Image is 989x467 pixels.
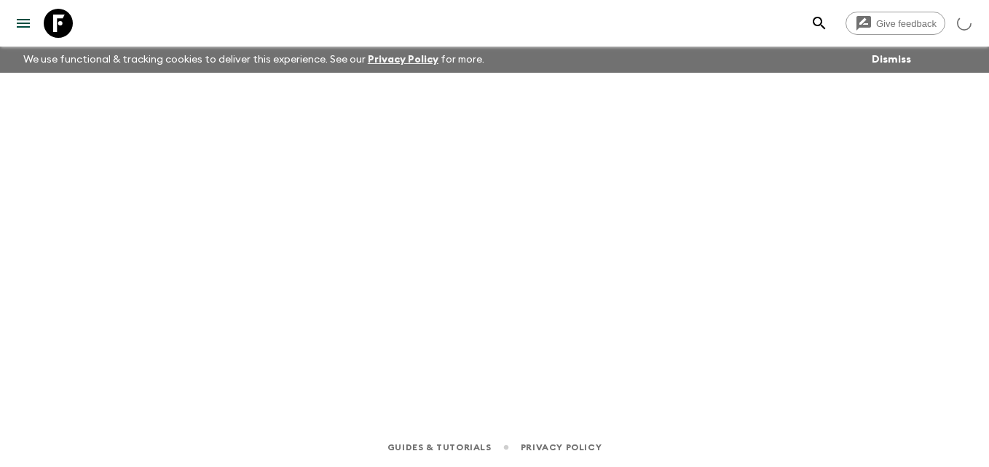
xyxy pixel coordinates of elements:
a: Guides & Tutorials [387,439,492,455]
button: search adventures [805,9,834,38]
button: Dismiss [868,49,915,70]
p: We use functional & tracking cookies to deliver this experience. See our for more. [17,47,490,73]
span: Give feedback [868,18,945,29]
a: Give feedback [846,12,945,35]
a: Privacy Policy [368,55,438,65]
button: menu [9,9,38,38]
a: Privacy Policy [521,439,602,455]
